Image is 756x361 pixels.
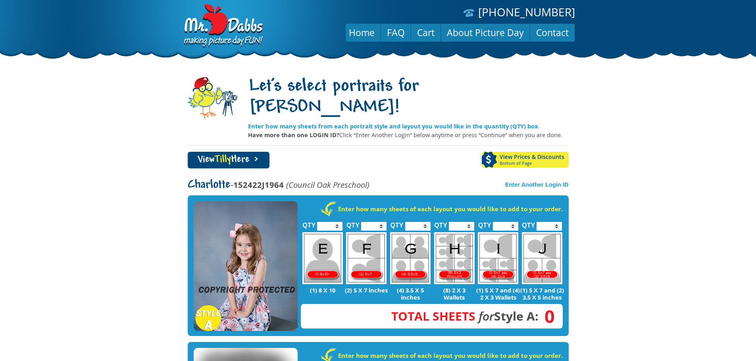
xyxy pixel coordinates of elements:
img: E [302,232,343,284]
img: J [522,232,562,284]
span: Bottom of Page [500,161,569,166]
img: F [346,232,387,284]
label: QTY [302,213,315,233]
a: Cart [411,23,441,42]
a: [PHONE_NUMBER] [478,4,575,19]
span: Charlotte [188,179,231,191]
img: G [390,232,431,284]
strong: 152422J1964 [233,179,284,190]
strong: Enter how many sheets of each layout you would like to add to your order. [338,351,563,359]
span: Total Sheets [391,308,475,324]
p: (1) 5 X 7 and (4) 2 X 3 Wallets [476,287,520,301]
img: H [434,232,475,284]
p: (8) 2 X 3 Wallets [432,287,476,301]
p: (2) 5 X 7 inches [344,287,389,294]
span: Tilly [215,155,231,165]
em: for [479,308,494,324]
a: Home [343,23,381,42]
a: FAQ [381,23,411,42]
img: STYLE A [194,201,298,331]
strong: Enter how many sheets from each portrait style and layout you would like in the quantity (QTY) box. [248,122,539,130]
strong: Enter how many sheets of each layout you would like to add to your order. [338,205,563,213]
strong: Style A: [391,308,539,324]
a: About Picture Day [441,23,530,42]
label: QTY [522,213,535,233]
a: Enter Another Login ID [505,181,569,188]
img: Dabbs Company [181,4,264,48]
img: I [478,232,518,284]
p: Click “Enter Another Login” below anytime or press “Continue” when you are done. [248,130,569,139]
p: (1) 8 X 10 [301,287,345,294]
img: camera-mascot [188,77,237,118]
a: View Prices & DiscountsBottom of Page [482,152,569,168]
p: - [188,180,369,189]
em: (Council Oak Preschool) [286,179,369,190]
h1: Let's select portraits for [PERSON_NAME]! [248,76,569,118]
span: 0 [539,312,555,321]
label: QTY [478,213,491,233]
label: QTY [346,213,360,233]
a: Contact [530,23,575,42]
p: (4) 3.5 X 5 inches [389,287,433,301]
label: QTY [434,213,447,233]
strong: Have more than one LOGIN ID? [248,131,339,139]
a: ViewTillyHere > [188,152,269,168]
p: (1) 5 X 7 and (2) 3.5 X 5 inches [520,287,564,301]
label: QTY [391,213,404,233]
